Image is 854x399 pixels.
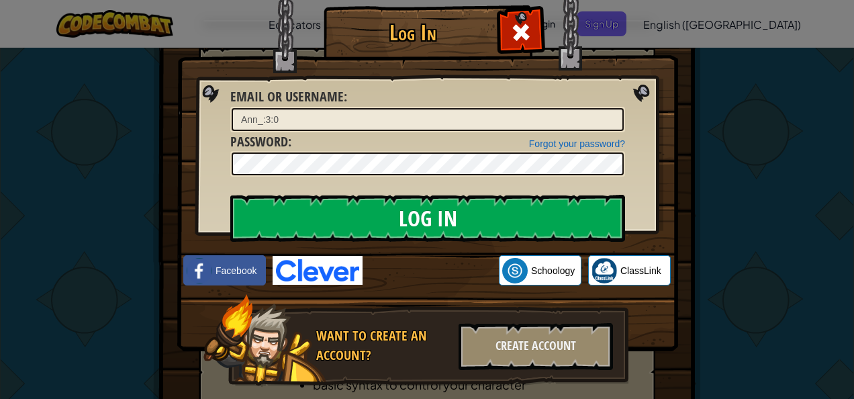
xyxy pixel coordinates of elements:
[230,132,291,152] label: :
[620,264,661,277] span: ClassLink
[502,258,528,283] img: schoology.png
[273,256,363,285] img: clever-logo-blue.png
[327,21,498,44] h1: Log In
[230,132,288,150] span: Password
[230,87,347,107] label: :
[230,195,625,242] input: Log In
[459,323,613,370] div: Create Account
[531,264,575,277] span: Schoology
[529,138,625,149] a: Forgot your password?
[187,258,212,283] img: facebook_small.png
[316,326,450,365] div: Want to create an account?
[230,87,344,105] span: Email or Username
[216,264,256,277] span: Facebook
[591,258,617,283] img: classlink-logo-small.png
[363,256,499,285] iframe: Sign in with Google Button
